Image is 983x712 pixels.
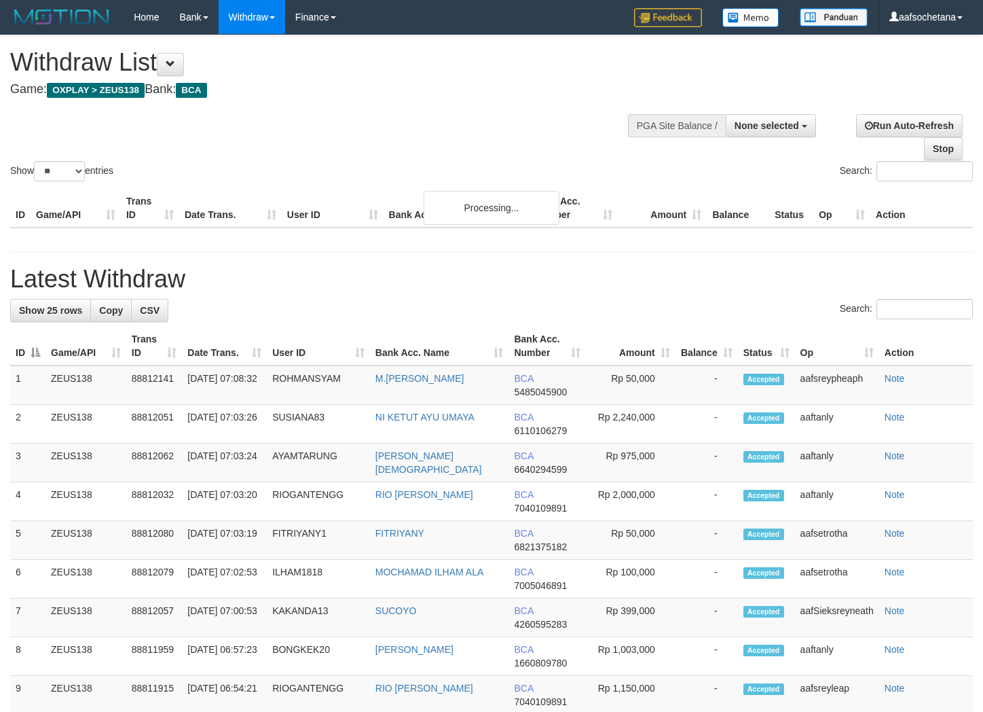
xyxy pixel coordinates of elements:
td: - [675,444,738,482]
td: 88812057 [126,599,183,637]
td: ZEUS138 [45,637,126,676]
a: Note [885,683,905,694]
span: BCA [514,683,533,694]
td: Rp 50,000 [586,366,675,405]
td: aafSieksreyneath [795,599,879,637]
td: aaftanly [795,444,879,482]
a: Note [885,489,905,500]
th: Date Trans.: activate to sort column ascending [182,327,267,366]
a: RIO [PERSON_NAME] [375,683,473,694]
span: Copy 6110106279 to clipboard [514,425,567,436]
td: Rp 1,003,000 [586,637,675,676]
td: ZEUS138 [45,521,126,560]
td: SUSIANA83 [267,405,370,444]
span: Copy 7040109891 to clipboard [514,503,567,514]
a: Copy [90,299,132,322]
a: Show 25 rows [10,299,91,322]
td: Rp 399,000 [586,599,675,637]
td: aaftanly [795,405,879,444]
td: - [675,560,738,599]
td: Rp 2,000,000 [586,482,675,521]
td: [DATE] 07:03:19 [182,521,267,560]
a: Note [885,450,905,461]
h1: Latest Withdraw [10,266,973,293]
td: aaftanly [795,637,879,676]
td: [DATE] 07:02:53 [182,560,267,599]
span: None selected [735,120,799,131]
a: [PERSON_NAME][DEMOGRAPHIC_DATA] [375,450,482,475]
td: [DATE] 07:08:32 [182,366,267,405]
td: aafsetrotha [795,521,879,560]
td: Rp 100,000 [586,560,675,599]
input: Search: [876,299,973,319]
span: Accepted [743,567,784,579]
td: RIOGANTENGG [267,482,370,521]
th: Amount [618,189,707,228]
td: 88812032 [126,482,183,521]
td: - [675,599,738,637]
th: Bank Acc. Name: activate to sort column ascending [370,327,509,366]
td: 1 [10,366,45,405]
a: Note [885,412,905,423]
th: Trans ID [121,189,179,228]
td: [DATE] 07:03:26 [182,405,267,444]
td: ZEUS138 [45,444,126,482]
td: 5 [10,521,45,560]
a: Note [885,567,905,577]
td: 88811959 [126,637,183,676]
span: Copy 4260595283 to clipboard [514,619,567,630]
a: Note [885,528,905,539]
th: User ID [282,189,384,228]
a: [PERSON_NAME] [375,644,453,655]
td: 88812080 [126,521,183,560]
th: Date Trans. [179,189,282,228]
span: Accepted [743,529,784,540]
th: Op: activate to sort column ascending [795,327,879,366]
td: 3 [10,444,45,482]
td: 6 [10,560,45,599]
td: 88812141 [126,366,183,405]
img: Button%20Memo.svg [722,8,779,27]
span: Copy 6821375182 to clipboard [514,541,567,552]
td: ZEUS138 [45,560,126,599]
a: Run Auto-Refresh [856,114,963,137]
span: BCA [514,567,533,577]
td: Rp 975,000 [586,444,675,482]
a: Note [885,644,905,655]
span: Copy 7005046891 to clipboard [514,580,567,591]
td: 4 [10,482,45,521]
td: BONGKEK20 [267,637,370,676]
span: Accepted [743,490,784,501]
th: Trans ID: activate to sort column ascending [126,327,183,366]
th: Action [879,327,973,366]
a: FITRIYANY [375,528,424,539]
td: FITRIYANY1 [267,521,370,560]
th: User ID: activate to sort column ascending [267,327,370,366]
label: Search: [840,161,973,181]
td: 7 [10,599,45,637]
th: Bank Acc. Number: activate to sort column ascending [508,327,585,366]
span: BCA [514,528,533,539]
td: - [675,366,738,405]
td: KAKANDA13 [267,599,370,637]
span: Copy 5485045900 to clipboard [514,387,567,397]
label: Search: [840,299,973,319]
td: ROHMANSYAM [267,366,370,405]
select: Showentries [34,161,85,181]
span: Accepted [743,683,784,695]
td: aaftanly [795,482,879,521]
h1: Withdraw List [10,49,642,76]
td: [DATE] 07:03:24 [182,444,267,482]
th: Op [813,189,870,228]
th: Balance [707,189,769,228]
th: ID: activate to sort column descending [10,327,45,366]
th: Game/API [31,189,121,228]
th: ID [10,189,31,228]
th: Balance: activate to sort column ascending [675,327,738,366]
a: CSV [131,299,168,322]
span: BCA [514,373,533,384]
div: PGA Site Balance / [628,114,726,137]
td: ZEUS138 [45,405,126,444]
button: None selected [726,114,816,137]
td: ZEUS138 [45,366,126,405]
